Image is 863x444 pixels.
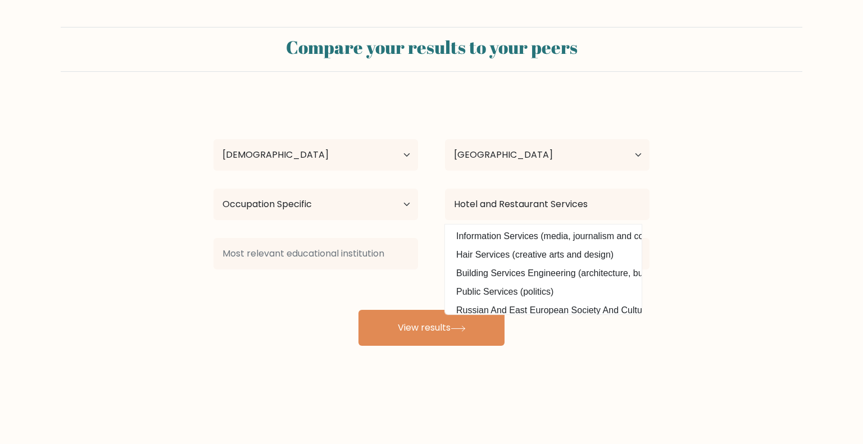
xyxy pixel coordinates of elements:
h2: Compare your results to your peers [67,36,796,58]
option: Public Services (politics) [448,283,639,301]
option: Russian And East European Society And Culture (languages and area studies) [448,301,639,319]
input: What did you study? [445,189,649,220]
option: Hair Services (creative arts and design) [448,246,639,264]
option: Information Services (media, journalism and communications) [448,227,639,245]
button: View results [358,310,505,346]
option: Building Services Engineering (architecture, building and planning) [448,264,639,282]
input: Most relevant educational institution [214,238,418,269]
